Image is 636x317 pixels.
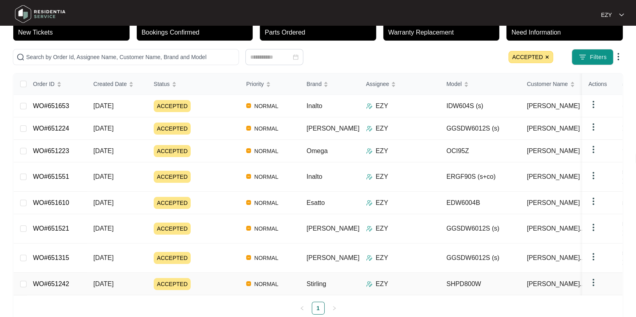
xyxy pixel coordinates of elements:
span: NORMAL [251,224,282,233]
img: Vercel Logo [246,200,251,205]
img: Assigner Icon [366,255,373,261]
a: WO#651551 [33,173,69,180]
p: EZY [376,253,388,263]
img: dropdown arrow [589,252,598,262]
span: Status [154,80,170,88]
span: ACCEPTED [154,197,191,209]
button: filter iconFilters [572,49,613,65]
th: Assignee [360,74,440,95]
a: WO#651653 [33,102,69,109]
p: EZY [376,146,388,156]
p: EZY [376,279,388,289]
td: OCI95Z [440,140,521,162]
li: Next Page [328,302,341,315]
span: Order ID [33,80,55,88]
th: Created Date [87,74,147,95]
span: ACCEPTED [154,278,191,290]
span: [PERSON_NAME] [307,225,360,232]
span: NORMAL [251,279,282,289]
img: dropdown arrow [589,171,598,180]
p: Bookings Confirmed [142,28,253,37]
td: IDW604S (s) [440,95,521,117]
li: 1 [312,302,325,315]
p: EZY [376,101,388,111]
img: dropdown arrow [589,100,598,109]
span: Filters [590,53,607,61]
span: ACCEPTED [154,123,191,135]
span: [DATE] [93,199,113,206]
img: Vercel Logo [246,126,251,131]
img: Vercel Logo [246,103,251,108]
button: right [328,302,341,315]
span: [DATE] [93,225,113,232]
span: Inalto [307,102,322,109]
a: WO#651521 [33,225,69,232]
span: Created Date [93,80,127,88]
img: Vercel Logo [246,174,251,179]
td: EDW6004B [440,192,521,214]
img: dropdown arrow [613,52,623,61]
span: [DATE] [93,173,113,180]
p: New Tickets [18,28,130,37]
span: [PERSON_NAME] [307,254,360,261]
th: Order ID [27,74,87,95]
span: Esatto [307,199,325,206]
span: NORMAL [251,124,282,133]
th: Priority [240,74,300,95]
img: Assigner Icon [366,174,373,180]
th: Brand [300,74,360,95]
span: Inalto [307,173,322,180]
span: [DATE] [93,254,113,261]
img: dropdown arrow [619,13,624,17]
span: [DATE] [93,125,113,132]
img: Assigner Icon [366,200,373,206]
span: [DATE] [93,147,113,154]
a: WO#651315 [33,254,69,261]
span: NORMAL [251,253,282,263]
img: Vercel Logo [246,281,251,286]
img: dropdown arrow [589,223,598,232]
a: WO#651242 [33,280,69,287]
th: Status [147,74,240,95]
span: ACCEPTED [154,252,191,264]
span: [PERSON_NAME] [527,146,580,156]
span: [PERSON_NAME] [527,124,580,133]
img: search-icon [16,53,25,61]
span: Stirling [307,280,326,287]
img: residentia service logo [12,2,68,26]
td: SHPD800W [440,273,521,295]
a: WO#651223 [33,147,69,154]
span: right [332,306,337,311]
span: ACCEPTED [154,171,191,183]
span: [PERSON_NAME]... [527,224,585,233]
th: Actions [582,74,622,95]
img: Assigner Icon [366,225,373,232]
img: Assigner Icon [366,125,373,132]
th: Model [440,74,521,95]
img: Assigner Icon [366,281,373,287]
th: Customer Name [521,74,601,95]
a: WO#651224 [33,125,69,132]
span: Assignee [366,80,389,88]
span: Brand [307,80,321,88]
span: [PERSON_NAME] [307,125,360,132]
p: Need Information [511,28,623,37]
span: NORMAL [251,172,282,182]
a: 1 [312,302,324,314]
span: ACCEPTED [154,145,191,157]
span: NORMAL [251,146,282,156]
img: dropdown arrow [589,145,598,154]
td: GGSDW6012S (s) [440,214,521,243]
img: Vercel Logo [246,148,251,153]
td: GGSDW6012S (s) [440,117,521,140]
span: [PERSON_NAME]... [527,279,585,289]
p: EZY [376,224,388,233]
img: dropdown arrow [589,278,598,287]
a: WO#651610 [33,199,69,206]
button: left [296,302,309,315]
img: Vercel Logo [246,226,251,231]
p: EZY [601,11,612,19]
span: Model [447,80,462,88]
img: Assigner Icon [366,103,373,109]
input: Search by Order Id, Assignee Name, Customer Name, Brand and Model [26,53,235,61]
